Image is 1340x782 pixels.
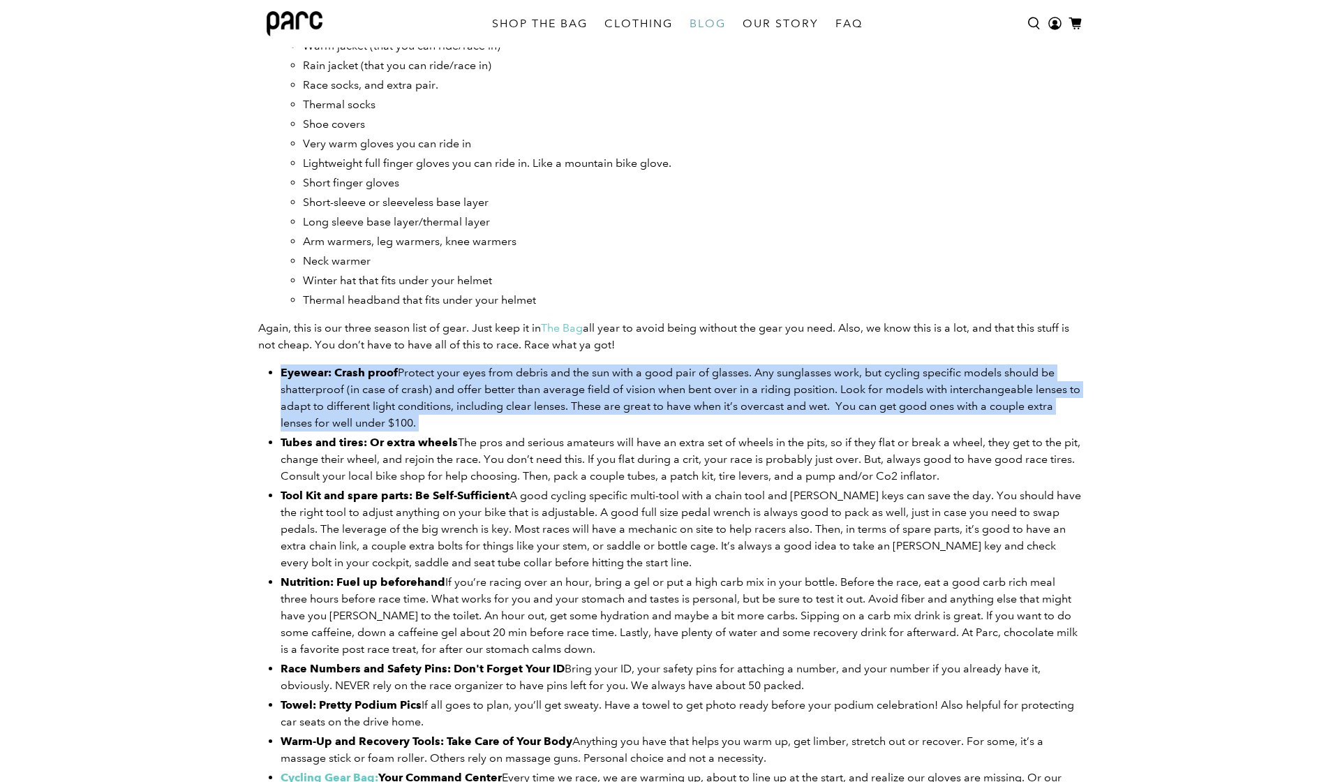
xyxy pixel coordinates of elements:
span: Protect your eyes from debris and the sun with a good pair of glasses. Any sunglasses work, but c... [281,366,1080,429]
span: Again, this is our three season list of gear. Just keep it in all year to avoid being without the... [258,321,1069,351]
b: Tool Kit and spare parts: Be Self-Sufficient [281,489,509,502]
span: If all goes to plan, you’ll get sweaty. Have a towel to get photo ready before your podium celebr... [281,698,1074,728]
a: CLOTHING [596,4,681,43]
span: Short-sleeve or sleeveless base layer [303,195,489,209]
a: The Bag [541,321,583,334]
b: Race Numbers and Safety Pins: Don't Forget Your ID [281,662,565,675]
a: OUR STORY [734,4,827,43]
b: Warm-Up and Recovery Tools: Take Care of Your Body [281,735,572,748]
span: Arm warmers, leg warmers, knee warmers [303,235,516,248]
b: Nutrition: Fuel up beforehand [281,575,445,589]
img: parc bag logo [267,11,322,36]
span: Bring your ID, your safety pins for attaching a number, and your number if you already have it, o... [281,662,1041,692]
span: Short finger gloves [303,176,399,189]
a: BLOG [681,4,734,43]
span: Thermal headband that fits under your helmet [303,293,536,307]
span: Rain jacket (that you can ride/race in) [303,59,491,72]
span: A good cycling specific multi-tool with a chain tool and [PERSON_NAME] keys can save the day. You... [281,489,1081,569]
span: Winter hat that fits under your helmet [303,274,492,287]
span: Shoe covers [303,117,365,131]
span: Long sleeve base layer/thermal layer [303,215,490,228]
b: Eyewear: Crash proof [281,366,398,379]
span: Anything you have that helps you warm up, get limber, stretch out or recover. For some, it’s a ma... [281,735,1043,765]
span: If you’re racing over an hour, bring a gel or put a high carb mix in your bottle. Before the race... [281,575,1078,656]
b: Towel: Pretty Podium Pics [281,698,422,711]
span: Race socks, and extra pair. [303,78,438,91]
span: Thermal socks [303,98,375,111]
span: The pros and serious amateurs will have an extra set of wheels in the pits, so if they flat or br... [281,436,1080,482]
span: Lightweight full finger gloves you can ride in. Like a mountain bike glove. [303,156,671,170]
b: Tubes and tires: Or extra wheels [281,436,458,449]
span: Neck warmer [303,254,371,267]
span: Warm jacket (that you can ride/race in) [303,39,500,52]
a: SHOP THE BAG [484,4,596,43]
a: FAQ [827,4,871,43]
span: Very warm gloves you can ride in [303,137,471,150]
